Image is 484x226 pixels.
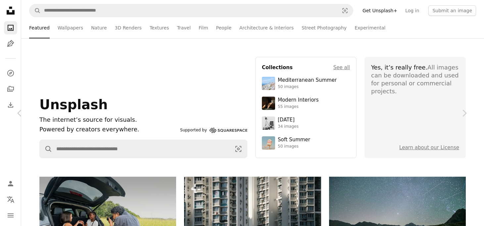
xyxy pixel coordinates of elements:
h4: Collections [262,64,293,71]
div: 34 images [278,124,299,129]
a: 3D Renders [115,17,142,38]
a: Mediterranean Summer50 images [262,77,350,90]
img: premium_photo-1688410049290-d7394cc7d5df [262,77,275,90]
button: Visual search [337,4,353,17]
span: Unsplash [39,97,108,112]
a: Log in [401,5,423,16]
a: Modern Interiors55 images [262,97,350,110]
button: Search Unsplash [40,140,52,158]
button: Submit an image [428,5,476,16]
a: Explore [4,67,17,80]
a: Film [199,17,208,38]
a: See all [333,64,350,71]
div: Modern Interiors [278,97,319,104]
h1: The internet’s source for visuals. [39,115,177,125]
img: premium_photo-1749544311043-3a6a0c8d54af [262,136,275,150]
button: Search Unsplash [29,4,41,17]
a: Illustrations [4,37,17,50]
button: Menu [4,209,17,222]
a: Street Photography [302,17,347,38]
a: Photos [4,21,17,34]
a: Textures [150,17,169,38]
a: People [216,17,232,38]
img: premium_photo-1747189286942-bc91257a2e39 [262,97,275,110]
p: Powered by creators everywhere. [39,125,177,134]
form: Find visuals sitewide [39,140,247,158]
div: 55 images [278,104,319,110]
a: Starry night sky over a calm mountain lake [329,219,466,225]
a: [DATE]34 images [262,116,350,130]
button: Language [4,193,17,206]
a: Supported by [180,126,247,134]
a: Learn about our License [399,145,459,151]
a: Travel [177,17,191,38]
form: Find visuals sitewide [29,4,353,17]
img: photo-1682590564399-95f0109652fe [262,116,275,130]
div: 50 images [278,144,310,149]
div: [DATE] [278,117,299,123]
div: All images can be downloaded and used for personal or commercial projects. [371,64,459,95]
div: Soft Summer [278,137,310,143]
a: Experimental [355,17,385,38]
a: Man photographs two girls sitting in open car trunk [39,219,176,225]
a: Get Unsplash+ [359,5,401,16]
div: Mediterranean Summer [278,77,337,84]
a: Soft Summer50 images [262,136,350,150]
a: Architecture & Interiors [239,17,294,38]
a: Nature [91,17,107,38]
button: Visual search [230,140,247,158]
a: Next [444,81,484,145]
a: Log in / Sign up [4,177,17,190]
div: 50 images [278,84,337,90]
span: Yes, it’s really free. [371,64,427,71]
a: Tall apartment buildings with many windows and balconies. [184,218,321,224]
a: Wallpapers [58,17,83,38]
